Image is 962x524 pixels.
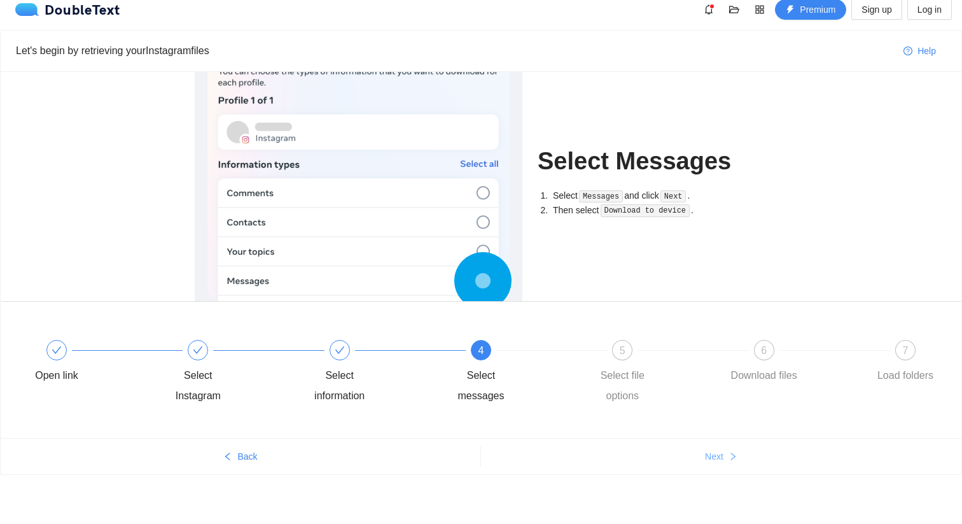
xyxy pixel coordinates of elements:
div: DoubleText [15,3,120,16]
div: Select information [303,340,444,406]
code: Next [660,190,686,203]
span: check [335,345,345,355]
div: Let's begin by retrieving your Instagram files [16,43,893,59]
img: logo [15,3,45,16]
div: Select information [303,365,377,406]
div: Download files [731,365,797,386]
span: Next [705,450,723,464]
code: Messages [579,190,623,203]
span: right [728,452,737,462]
span: appstore [750,4,769,15]
li: Select and click . [550,188,767,203]
span: folder-open [725,4,744,15]
div: 7Load folders [868,340,942,386]
span: check [193,345,203,355]
button: question-circleHelp [893,41,946,61]
code: Download to device [601,204,690,217]
div: 6Download files [727,340,868,386]
span: thunderbolt [786,5,795,15]
h1: Select Messages [538,146,767,176]
span: 6 [761,345,767,356]
span: bell [699,4,718,15]
span: 7 [903,345,909,356]
button: leftBack [1,446,480,467]
a: logoDoubleText [15,3,120,16]
span: Sign up [861,3,891,17]
li: Then select . [550,203,767,218]
span: question-circle [903,46,912,57]
span: Log in [917,3,942,17]
span: left [223,452,232,462]
div: 4Select messages [444,340,585,406]
div: Open link [35,365,78,386]
span: 5 [620,345,625,356]
span: check [52,345,62,355]
div: 5Select file options [585,340,727,406]
div: Select Instagram [161,365,235,406]
div: Select messages [444,365,518,406]
div: Open link [20,340,161,386]
span: Premium [800,3,835,17]
span: Back [237,450,257,464]
div: Select file options [585,365,659,406]
div: Load folders [877,365,933,386]
div: Select Instagram [161,340,302,406]
span: 4 [478,345,484,356]
button: Nextright [481,446,961,467]
span: Help [917,44,936,58]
